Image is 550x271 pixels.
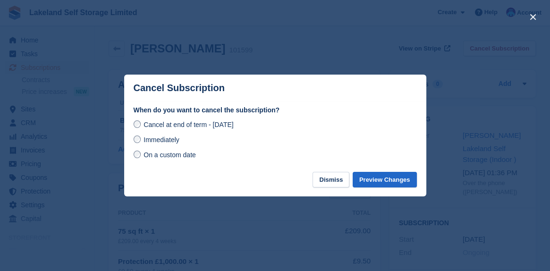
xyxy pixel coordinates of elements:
[134,120,141,128] input: Cancel at end of term - [DATE]
[134,105,417,115] label: When do you want to cancel the subscription?
[144,151,196,159] span: On a custom date
[525,9,541,25] button: close
[134,151,141,158] input: On a custom date
[134,83,225,93] p: Cancel Subscription
[353,172,417,187] button: Preview Changes
[144,121,233,128] span: Cancel at end of term - [DATE]
[134,135,141,143] input: Immediately
[313,172,349,187] button: Dismiss
[144,136,179,144] span: Immediately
